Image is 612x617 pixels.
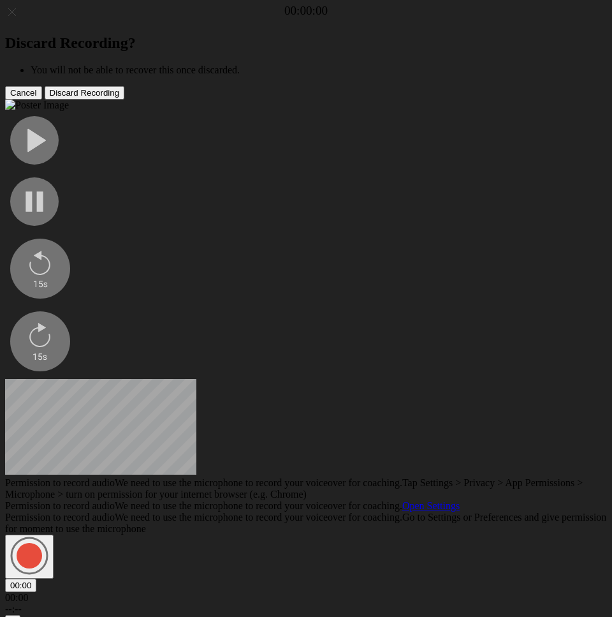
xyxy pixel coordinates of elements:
span: We need to use the microphone to record your voiceover for coaching. [115,477,402,488]
span: We need to use the microphone to record your voiceover for coaching. [115,512,402,523]
span: Permission to record audio [5,512,115,523]
a: 00:00:00 [284,4,328,18]
button: Cancel [5,86,42,100]
span: 00:00 [10,581,31,590]
button: 00:00 [5,579,36,592]
span: Permission to record audio [5,500,115,511]
span: 00:00 [5,592,28,603]
span: Tap Settings > Privacy > App Permissions > Microphone > turn on permission for your internet brow... [5,477,583,500]
h2: Discard Recording? [5,34,607,52]
a: Open Settings [402,500,460,511]
span: --:-- [5,604,22,614]
li: You will not be able to recover this once discarded. [31,64,607,76]
button: Discard Recording [45,86,125,100]
span: Go to Settings or Preferences and give permission for moment to use the microphone [5,512,606,534]
span: We need to use the microphone to record your voiceover for coaching. [115,500,402,511]
span: Permission to record audio [5,477,115,488]
img: Poster Image [5,100,69,111]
